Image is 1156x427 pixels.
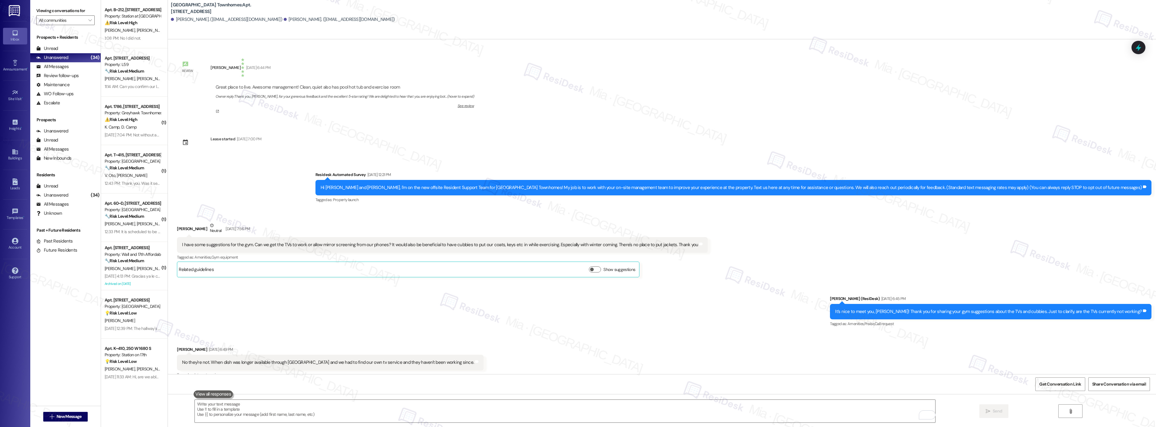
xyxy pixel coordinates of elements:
[105,326,736,331] div: [DATE] 12:39 PM: The hallway's need to be painted brighter it looks gloomy and hang some pictures...
[182,359,474,366] div: No they're not. When dish was longer available through [GEOGRAPHIC_DATA] and we had to find our o...
[36,73,79,79] div: Review follow-ups
[105,229,189,234] div: 12:33 PM: It is scheduled to be completed [DATE]
[105,158,161,165] div: Property: [GEOGRAPHIC_DATA]
[36,238,73,244] div: Past Residents
[171,2,292,15] b: [GEOGRAPHIC_DATA] Townhomes: Apt. [STREET_ADDRESS]
[36,54,68,61] div: Unanswered
[30,117,101,123] div: Prospects
[211,255,238,260] span: Gym equipment
[36,45,58,52] div: Unread
[21,125,22,130] span: •
[105,76,137,81] span: [PERSON_NAME]
[43,412,88,422] button: New Message
[36,100,60,106] div: Escalate
[3,236,27,252] a: Account
[105,117,137,122] strong: ⚠️ Risk Level: High
[209,222,223,235] div: Neutral
[137,266,170,271] span: [PERSON_NAME] B
[36,192,68,198] div: Unanswered
[182,68,193,74] div: Review
[50,414,54,419] i: 
[36,210,62,217] div: Unknown
[366,171,391,178] div: [DATE] 12:21 PM
[105,110,161,116] div: Property: Greyhawk Townhomes
[105,61,161,68] div: Property: L59
[36,82,70,88] div: Maintenance
[177,253,708,262] div: Tagged as:
[284,16,395,23] div: [PERSON_NAME]. ([EMAIL_ADDRESS][DOMAIN_NAME])
[105,297,161,303] div: Apt. [STREET_ADDRESS]
[57,413,81,420] span: New Message
[105,132,443,138] div: [DATE] 7:04 PM: Not without advance notice as I will need to secure my pets and my husband is a n...
[105,374,371,380] div: [DATE] 11:33 AM: Hi, are we able to limit the amount of mass texts we get? We'd no longer like to...
[235,136,262,142] div: [DATE] 7:00 PM
[104,280,161,288] div: Archived on [DATE]
[105,7,161,13] div: Apt. B~212, [STREET_ADDRESS]
[875,321,894,326] span: Call request
[36,183,58,189] div: Unread
[137,28,167,33] span: [PERSON_NAME]
[194,372,221,377] span: Internet services
[177,222,708,237] div: [PERSON_NAME]
[1088,377,1150,391] button: Share Conversation via email
[36,201,69,207] div: All Messages
[117,173,147,178] span: [PERSON_NAME]
[105,124,121,130] span: K. Camp
[315,195,1151,204] div: Tagged as:
[137,221,167,227] span: [PERSON_NAME]
[105,266,137,271] span: [PERSON_NAME]
[105,352,161,358] div: Property: Station on 17th
[105,35,141,41] div: 1:08 PM: No I did not.
[1035,377,1085,391] button: Get Conversation Link
[603,266,635,273] label: Show suggestions
[121,124,137,130] span: D. Camp
[105,318,135,323] span: [PERSON_NAME]
[830,295,1151,304] div: [PERSON_NAME] (ResiDesk)
[207,346,233,353] div: [DATE] 6:49 PM
[105,13,161,19] div: Property: Station at [GEOGRAPHIC_DATA][PERSON_NAME]
[105,251,161,258] div: Property: Wall and 17th Affordable
[105,258,144,263] strong: 🔧 Risk Level: Medium
[105,213,144,219] strong: 🔧 Risk Level: Medium
[1039,381,1081,387] span: Get Conversation Link
[105,359,137,364] strong: 💡 Risk Level: Low
[3,28,27,44] a: Inbox
[105,221,137,227] span: [PERSON_NAME]
[177,370,484,379] div: Tagged as:
[216,94,474,99] div: Owner reply: Thank you, [PERSON_NAME], for your generous feedback and the excellent 5-star rating...
[105,310,137,316] strong: 💡 Risk Level: Low
[245,64,271,71] div: [DATE] 6:44 PM
[321,184,1142,191] div: Hi [PERSON_NAME] and [PERSON_NAME], I'm on the new offsite Resident Support Team for [GEOGRAPHIC_...
[195,400,935,422] textarea: To enrich screen reader interactions, please activate Accessibility in Grammarly extension settings
[880,295,906,302] div: [DATE] 6:45 PM
[36,155,71,161] div: New Inbounds
[105,20,137,25] strong: ⚠️ Risk Level: High
[864,321,875,326] span: Praise ,
[22,96,23,100] span: •
[105,152,161,158] div: Apt. T~415, [STREET_ADDRESS]
[830,319,1151,328] div: Tagged as:
[36,137,58,143] div: Unread
[105,207,161,213] div: Property: [GEOGRAPHIC_DATA] at [GEOGRAPHIC_DATA]
[3,206,27,223] a: Templates •
[216,103,474,113] a: See review
[105,303,161,310] div: Property: [GEOGRAPHIC_DATA]
[137,366,167,372] span: [PERSON_NAME]
[88,18,92,23] i: 
[3,266,27,282] a: Support
[105,28,137,33] span: [PERSON_NAME]
[36,64,69,70] div: All Messages
[224,226,250,232] div: [DATE] 7:56 PM
[36,91,73,97] div: WO Follow-ups
[211,64,241,71] div: [PERSON_NAME]
[105,181,307,186] div: 12:43 PM: Thank you. Was it sent via email? We were traveling last week and didn't receive anythi...
[30,34,101,41] div: Prospects + Residents
[30,172,101,178] div: Residents
[36,6,95,15] label: Viewing conversations for
[1092,381,1146,387] span: Share Conversation via email
[986,409,990,414] i: 
[105,173,117,178] span: V. Oto
[89,53,101,62] div: (34)
[993,408,1002,414] span: Send
[39,15,85,25] input: All communities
